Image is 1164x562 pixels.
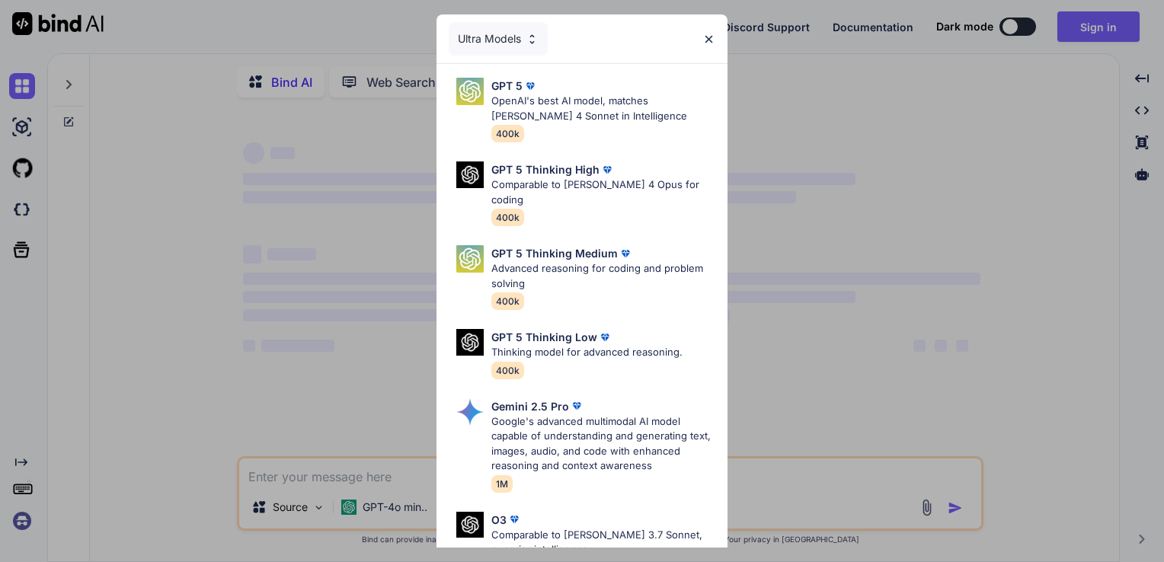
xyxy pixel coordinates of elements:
img: premium [618,246,633,261]
p: Gemini 2.5 Pro [491,398,569,414]
img: Pick Models [456,398,484,426]
img: Pick Models [456,329,484,356]
img: premium [569,398,584,414]
img: Pick Models [456,161,484,188]
span: 400k [491,362,524,379]
span: 400k [491,209,524,226]
p: GPT 5 Thinking Low [491,329,597,345]
p: Google's advanced multimodal AI model capable of understanding and generating text, images, audio... [491,414,715,474]
span: 400k [491,125,524,142]
img: Pick Models [456,245,484,273]
div: Ultra Models [449,22,548,56]
p: GPT 5 Thinking High [491,161,600,177]
img: Pick Models [456,512,484,538]
p: O3 [491,512,507,528]
img: premium [597,330,612,345]
p: Thinking model for advanced reasoning. [491,345,683,360]
span: 400k [491,292,524,310]
p: Comparable to [PERSON_NAME] 3.7 Sonnet, superior intelligence [491,528,715,557]
img: premium [523,78,538,94]
span: 1M [491,475,513,493]
img: close [702,33,715,46]
img: Pick Models [526,33,539,46]
p: GPT 5 [491,78,523,94]
p: OpenAI's best AI model, matches [PERSON_NAME] 4 Sonnet in Intelligence [491,94,715,123]
p: Advanced reasoning for coding and problem solving [491,261,715,291]
img: premium [600,162,615,177]
p: Comparable to [PERSON_NAME] 4 Opus for coding [491,177,715,207]
img: premium [507,512,522,527]
p: GPT 5 Thinking Medium [491,245,618,261]
img: Pick Models [456,78,484,105]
